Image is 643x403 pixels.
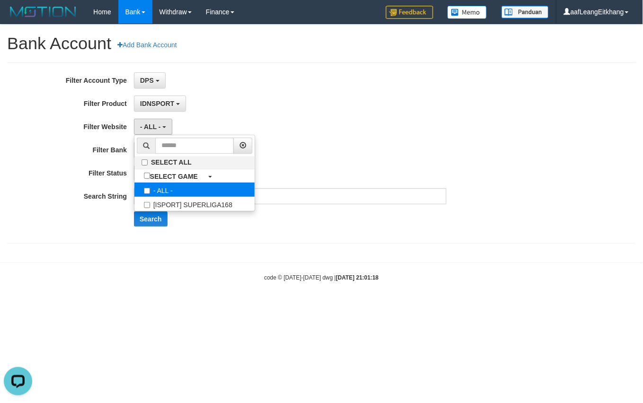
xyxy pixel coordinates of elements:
[134,96,186,112] button: IDNSPORT
[7,5,79,19] img: MOTION_logo.png
[140,100,174,107] span: IDNSPORT
[134,119,172,135] button: - ALL -
[144,173,150,179] input: SELECT GAME
[134,197,255,211] label: [ISPORT] SUPERLIGA168
[386,6,433,19] img: Feedback.jpg
[134,183,255,197] label: - ALL -
[150,173,198,180] b: SELECT GAME
[501,6,549,18] img: panduan.png
[134,156,255,169] label: SELECT ALL
[134,169,255,183] a: SELECT GAME
[4,4,32,32] button: Open LiveChat chat widget
[134,72,166,88] button: DPS
[7,34,636,53] h1: Bank Account
[111,37,183,53] a: Add Bank Account
[447,6,487,19] img: Button%20Memo.svg
[336,274,379,281] strong: [DATE] 21:01:18
[264,274,379,281] small: code © [DATE]-[DATE] dwg |
[134,211,168,227] button: Search
[140,123,161,131] span: - ALL -
[140,77,154,84] span: DPS
[144,202,150,208] input: [ISPORT] SUPERLIGA168
[144,188,150,194] input: - ALL -
[142,159,148,166] input: SELECT ALL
